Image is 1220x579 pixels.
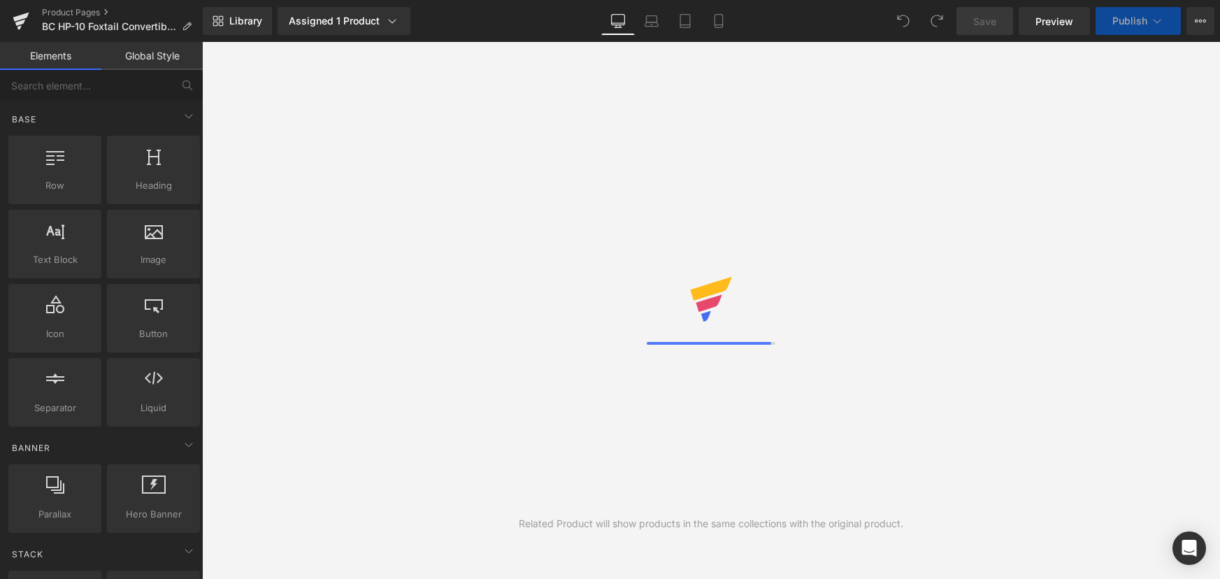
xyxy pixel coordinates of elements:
div: Open Intercom Messenger [1172,531,1206,565]
a: Mobile [702,7,735,35]
a: Product Pages [42,7,203,18]
a: Laptop [635,7,668,35]
span: Row [13,178,97,193]
span: Button [111,327,196,341]
button: Undo [889,7,917,35]
span: Base [10,113,38,126]
span: Library [229,15,262,27]
span: BC HP-10 Foxtail Convertible Plane [42,21,176,32]
span: Heading [111,178,196,193]
span: Separator [13,401,97,415]
button: Redo [923,7,951,35]
span: Save [973,14,996,29]
span: Text Block [13,252,97,267]
button: Publish [1096,7,1181,35]
span: Preview [1035,14,1073,29]
span: Hero Banner [111,507,196,522]
div: Assigned 1 Product [289,14,399,28]
div: Related Product will show products in the same collections with the original product. [519,516,903,531]
span: Liquid [111,401,196,415]
a: New Library [203,7,272,35]
span: Icon [13,327,97,341]
a: Preview [1019,7,1090,35]
span: Publish [1112,15,1147,27]
span: Parallax [13,507,97,522]
a: Tablet [668,7,702,35]
a: Desktop [601,7,635,35]
button: More [1186,7,1214,35]
span: Banner [10,441,52,455]
a: Global Style [101,42,203,70]
span: Image [111,252,196,267]
span: Stack [10,548,45,561]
